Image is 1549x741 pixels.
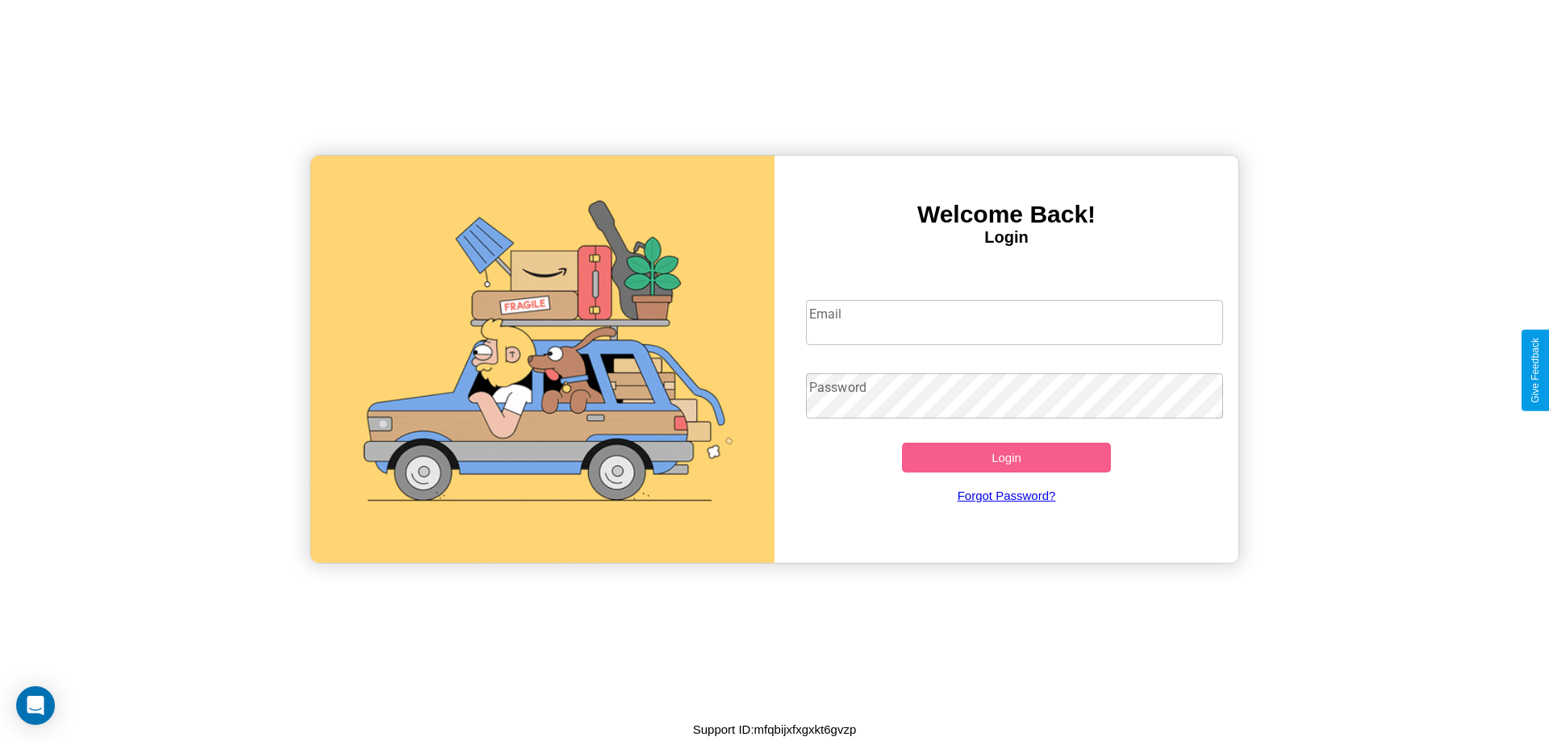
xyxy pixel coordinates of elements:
[1530,338,1541,403] div: Give Feedback
[902,443,1111,472] button: Login
[774,201,1238,228] h3: Welcome Back!
[16,686,55,725] div: Open Intercom Messenger
[693,718,857,740] p: Support ID: mfqbijxfxgxkt6gvzp
[774,228,1238,247] h4: Login
[798,472,1216,518] a: Forgot Password?
[311,156,774,563] img: gif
